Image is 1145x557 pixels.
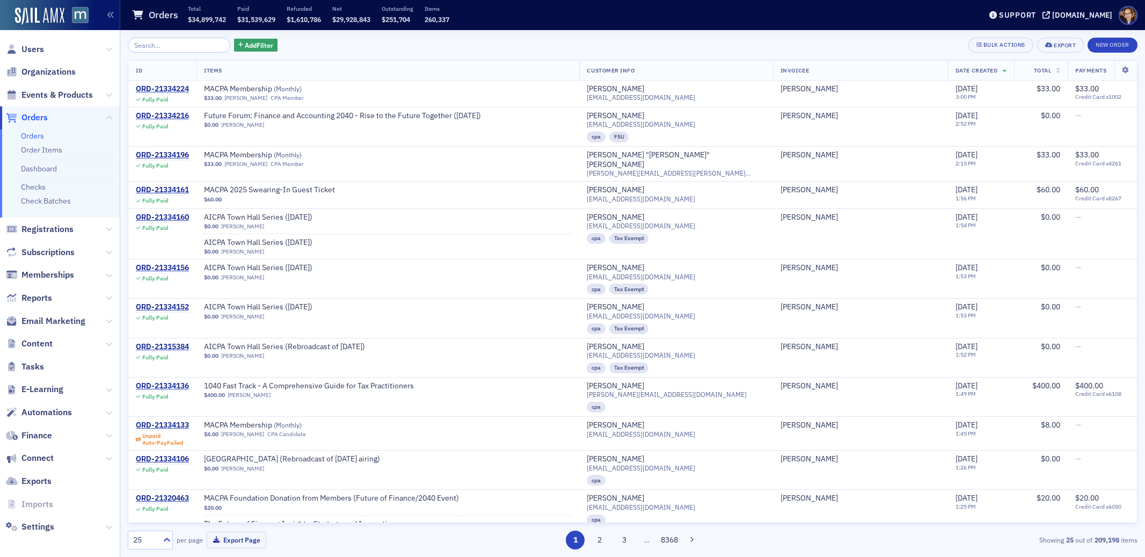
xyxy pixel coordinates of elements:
[221,313,264,320] a: [PERSON_NAME]
[781,111,940,121] span: Alan Levitas
[204,121,218,128] span: $0.00
[6,315,85,327] a: Email Marketing
[1054,42,1076,48] div: Export
[204,213,339,222] a: AICPA Town Hall Series ([DATE])
[128,38,230,53] input: Search…
[142,123,168,130] div: Fully Paid
[781,84,940,94] span: Peter Geppert
[587,263,644,273] a: [PERSON_NAME]
[781,84,838,94] div: [PERSON_NAME]
[204,381,414,391] a: 1040 Fast Track - A Comprehensive Guide for Tax Practitioners
[1075,342,1081,351] span: —
[781,342,940,352] span: Erin Thornton
[204,223,218,230] span: $0.00
[587,302,644,312] a: [PERSON_NAME]
[1037,84,1060,93] span: $33.00
[956,381,978,390] span: [DATE]
[956,194,976,202] time: 1:56 PM
[136,342,189,352] a: ORD-21315384
[956,351,976,358] time: 1:52 PM
[781,342,838,352] a: [PERSON_NAME]
[781,421,940,430] span: Paris Williams
[968,38,1033,53] button: Bulk Actions
[21,521,54,533] span: Settings
[15,8,64,25] a: SailAMX
[6,407,72,418] a: Automations
[587,111,644,121] a: [PERSON_NAME]
[1075,150,1099,160] span: $33.00
[204,185,339,195] span: MACPA 2025 Swearing-In Guest Ticket
[956,84,978,93] span: [DATE]
[1088,38,1137,53] button: New Order
[136,263,189,273] a: ORD-21334156
[1088,39,1137,49] a: New Order
[587,213,644,222] div: [PERSON_NAME]
[1075,84,1099,93] span: $33.00
[204,84,339,94] span: MACPA Membership
[6,430,52,442] a: Finance
[149,9,178,21] h1: Orders
[204,494,459,503] span: MACPA Foundation Donation from Members (Future of Finance/2040 Event)
[142,225,168,232] div: Fully Paid
[615,531,633,549] button: 3
[136,84,189,94] a: ORD-21334224
[204,313,218,320] span: $0.00
[332,15,370,24] span: $29,928,843
[781,213,940,222] span: Erin Thornton
[274,421,302,429] span: ( Monthly )
[21,164,57,173] a: Dashboard
[609,233,649,244] div: Tax Exempt
[609,284,649,294] div: Tax Exempt
[21,269,74,281] span: Memberships
[204,263,339,273] a: AICPA Town Hall Series ([DATE])
[136,150,189,160] a: ORD-21334196
[1075,93,1129,100] span: Credit Card x1002
[21,44,44,55] span: Users
[425,15,449,24] span: 260,337
[204,238,339,248] a: AICPA Town Hall Series ([DATE])
[587,494,644,503] a: [PERSON_NAME]
[204,196,222,203] span: $60.00
[587,421,644,430] a: [PERSON_NAME]
[587,284,606,294] div: cpa
[956,93,976,100] time: 3:00 PM
[1052,10,1112,20] div: [DOMAIN_NAME]
[566,531,585,549] button: 1
[590,531,609,549] button: 2
[6,521,54,533] a: Settings
[781,111,838,121] a: [PERSON_NAME]
[72,7,89,24] img: SailAMX
[956,120,976,127] time: 2:52 PM
[136,381,189,391] div: ORD-21334136
[21,247,75,258] span: Subscriptions
[21,384,63,395] span: E-Learning
[274,84,302,93] span: ( Monthly )
[781,421,838,430] a: [PERSON_NAME]
[587,84,644,94] div: [PERSON_NAME]
[136,302,189,312] a: ORD-21334152
[204,421,339,430] span: MACPA Membership
[587,222,695,230] span: [EMAIL_ADDRESS][DOMAIN_NAME]
[1034,67,1052,74] span: Total
[136,111,189,121] div: ORD-21334216
[660,531,679,549] button: 8368
[204,454,380,464] span: MACPA Town Hall (Rebroadcast of September 2025 airing)
[6,338,53,350] a: Content
[224,161,267,168] a: [PERSON_NAME]
[781,185,838,195] a: [PERSON_NAME]
[587,120,695,128] span: [EMAIL_ADDRESS][DOMAIN_NAME]
[587,312,695,320] span: [EMAIL_ADDRESS][DOMAIN_NAME]
[6,292,52,304] a: Reports
[21,430,52,442] span: Finance
[204,274,218,281] span: $0.00
[781,494,838,503] a: [PERSON_NAME]
[207,532,266,548] button: Export Page
[221,121,264,128] a: [PERSON_NAME]
[587,402,606,413] div: cpa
